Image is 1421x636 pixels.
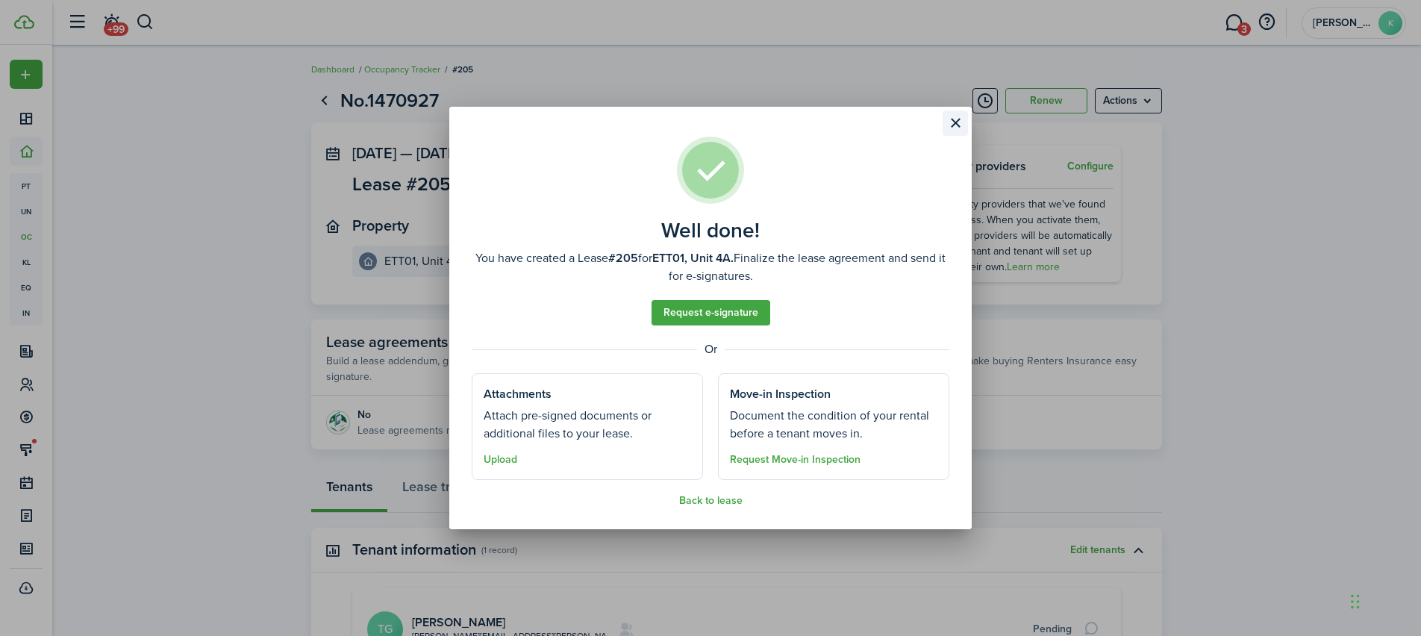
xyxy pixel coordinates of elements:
[1351,579,1360,624] div: Drag
[1346,564,1421,636] iframe: Chat Widget
[472,249,949,285] well-done-description: You have created a Lease for Finalize the lease agreement and send it for e-signatures.
[730,407,937,443] well-done-section-description: Document the condition of your rental before a tenant moves in.
[472,340,949,358] well-done-separator: Or
[730,454,861,466] button: Request Move-in Inspection
[484,454,517,466] button: Upload
[730,385,831,403] well-done-section-title: Move-in Inspection
[652,249,734,266] b: ETT01, Unit 4A.
[679,495,743,507] button: Back to lease
[608,249,638,266] b: #205
[943,110,968,136] button: Close modal
[652,300,770,325] a: Request e-signature
[661,219,760,243] well-done-title: Well done!
[484,385,552,403] well-done-section-title: Attachments
[484,407,691,443] well-done-section-description: Attach pre-signed documents or additional files to your lease.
